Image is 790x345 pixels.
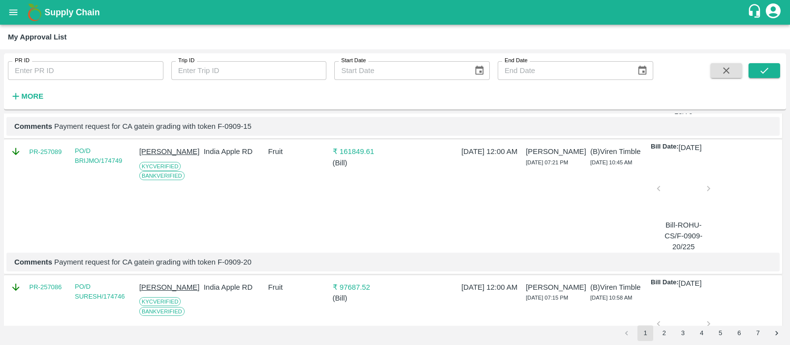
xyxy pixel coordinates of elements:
[14,258,52,266] b: Comments
[526,146,586,157] p: [PERSON_NAME]
[44,7,100,17] b: Supply Chain
[171,61,327,80] input: Enter Trip ID
[462,146,522,157] p: [DATE] 12:00 AM
[14,122,52,130] b: Comments
[637,325,653,341] button: page 1
[21,92,43,100] strong: More
[526,295,568,301] span: [DATE] 07:15 PM
[333,146,393,157] p: ₹ 161849.61
[139,171,185,180] span: Bank Verified
[139,282,199,293] p: [PERSON_NAME]
[712,325,728,341] button: Go to page 5
[633,61,652,80] button: Choose date
[29,147,62,157] a: PR-257089
[204,282,264,293] p: India Apple RD
[526,159,568,165] span: [DATE] 07:21 PM
[268,282,328,293] p: Fruit
[75,147,122,164] a: PO/D BRIJMO/174749
[750,325,766,341] button: Go to page 7
[139,297,181,306] span: KYC Verified
[764,2,782,23] div: account of current user
[678,278,702,289] p: [DATE]
[8,31,67,43] div: My Approval List
[591,159,632,165] span: [DATE] 10:45 AM
[333,293,393,304] p: ( Bill )
[526,282,586,293] p: [PERSON_NAME]
[591,295,632,301] span: [DATE] 10:58 AM
[470,61,489,80] button: Choose date
[29,282,62,292] a: PR-257086
[769,325,785,341] button: Go to next page
[8,61,163,80] input: Enter PR ID
[694,325,710,341] button: Go to page 4
[75,283,125,300] a: PO/D SURESH/174746
[2,1,25,24] button: open drawer
[651,278,678,289] p: Bill Date:
[617,325,786,341] nav: pagination navigation
[204,146,264,157] p: India Apple RD
[498,61,629,80] input: End Date
[139,162,181,171] span: KYC Verified
[591,282,651,293] p: (B) Viren Timble
[656,325,672,341] button: Go to page 2
[15,57,30,65] label: PR ID
[44,5,747,19] a: Supply Chain
[139,146,199,157] p: [PERSON_NAME]
[462,282,522,293] p: [DATE] 12:00 AM
[334,61,466,80] input: Start Date
[747,3,764,21] div: customer-support
[178,57,195,65] label: Trip ID
[675,325,691,341] button: Go to page 3
[591,146,651,157] p: (B) Viren Timble
[25,2,44,22] img: logo
[139,307,185,316] span: Bank Verified
[678,142,702,153] p: [DATE]
[14,121,772,132] p: Payment request for CA gatein grading with token F-0909-15
[341,57,366,65] label: Start Date
[663,220,705,253] p: Bill-ROHU-CS/F-0909-20/225
[268,146,328,157] p: Fruit
[333,282,393,293] p: ₹ 97687.52
[505,57,527,65] label: End Date
[8,88,46,105] button: More
[14,257,772,268] p: Payment request for CA gatein grading with token F-0909-20
[731,325,747,341] button: Go to page 6
[333,157,393,168] p: ( Bill )
[651,142,678,153] p: Bill Date:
